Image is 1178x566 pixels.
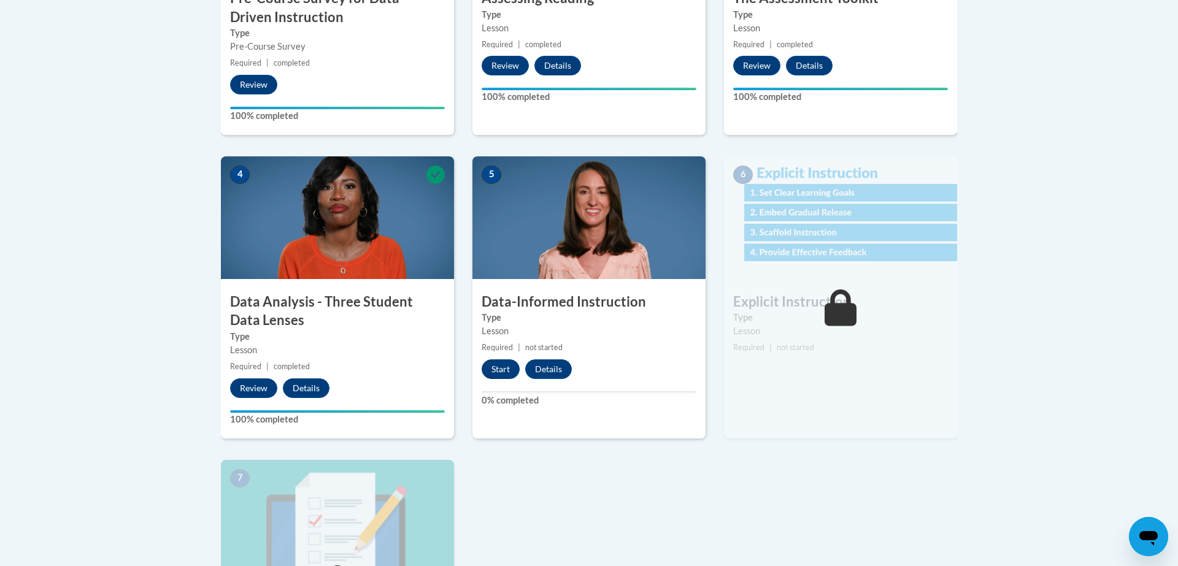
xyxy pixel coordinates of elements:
label: Type [482,8,696,21]
span: | [518,40,520,49]
iframe: Button to launch messaging window [1129,517,1168,556]
div: Your progress [482,88,696,90]
span: not started [525,343,563,352]
span: 6 [733,166,753,184]
div: Your progress [733,88,948,90]
div: Your progress [230,410,445,413]
span: Required [482,343,513,352]
label: Type [733,311,948,324]
button: Details [534,56,581,75]
label: Type [230,330,445,343]
div: Lesson [733,324,948,338]
h3: Explicit Instruction [724,293,957,312]
span: | [769,343,772,352]
button: Details [786,56,833,75]
span: Required [482,40,513,49]
label: Type [230,26,445,40]
span: Required [230,362,261,371]
span: completed [777,40,813,49]
div: Your progress [230,107,445,109]
label: Type [733,8,948,21]
span: | [518,343,520,352]
span: 4 [230,166,250,184]
h3: Data-Informed Instruction [472,293,706,312]
label: 100% completed [230,413,445,426]
button: Details [283,378,329,398]
button: Review [230,378,277,398]
button: Details [525,359,572,379]
span: 5 [482,166,501,184]
span: not started [777,343,814,352]
h3: Data Analysis - Three Student Data Lenses [221,293,454,331]
div: Lesson [482,21,696,35]
img: Course Image [472,156,706,279]
label: 100% completed [230,109,445,123]
button: Review [230,75,277,94]
span: Required [733,343,764,352]
img: Course Image [221,156,454,279]
button: Review [482,56,529,75]
span: | [266,362,269,371]
label: 100% completed [733,90,948,104]
span: completed [274,362,310,371]
span: | [266,58,269,67]
div: Lesson [733,21,948,35]
button: Start [482,359,520,379]
label: 100% completed [482,90,696,104]
span: 7 [230,469,250,488]
div: Pre-Course Survey [230,40,445,53]
div: Lesson [230,343,445,357]
button: Review [733,56,780,75]
span: completed [274,58,310,67]
label: 0% completed [482,394,696,407]
div: Lesson [482,324,696,338]
span: Required [230,58,261,67]
span: | [769,40,772,49]
span: completed [525,40,561,49]
label: Type [482,311,696,324]
span: Required [733,40,764,49]
img: Course Image [724,156,957,279]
